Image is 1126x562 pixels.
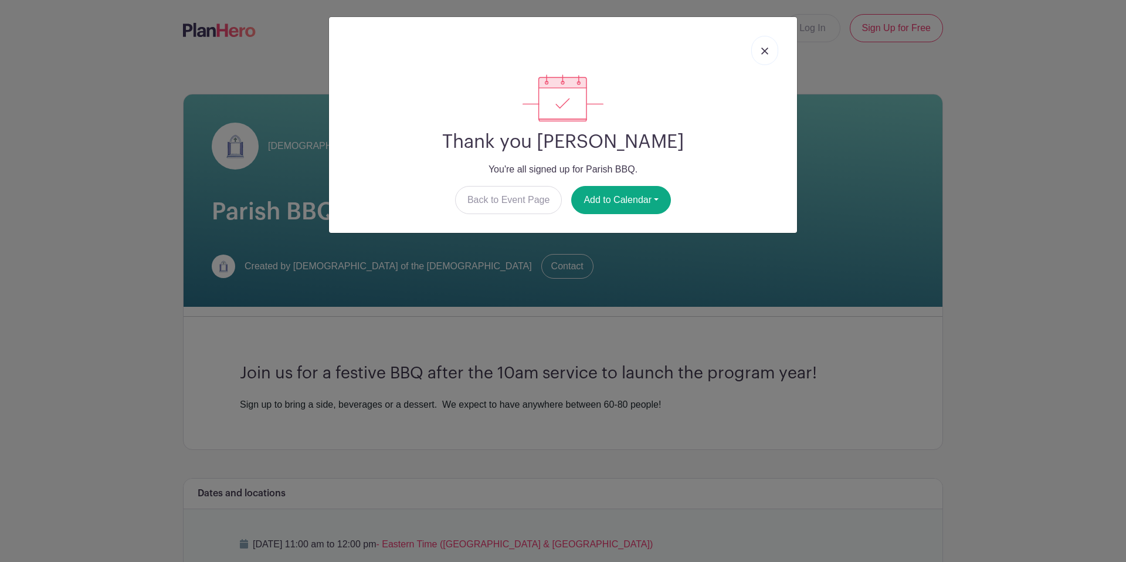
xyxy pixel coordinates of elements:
img: close_button-5f87c8562297e5c2d7936805f587ecaba9071eb48480494691a3f1689db116b3.svg [761,48,768,55]
p: You're all signed up for Parish BBQ. [338,162,788,177]
img: signup_complete-c468d5dda3e2740ee63a24cb0ba0d3ce5d8a4ecd24259e683200fb1569d990c8.svg [523,75,603,121]
button: Add to Calendar [571,186,671,214]
a: Back to Event Page [455,186,562,214]
h2: Thank you [PERSON_NAME] [338,131,788,153]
